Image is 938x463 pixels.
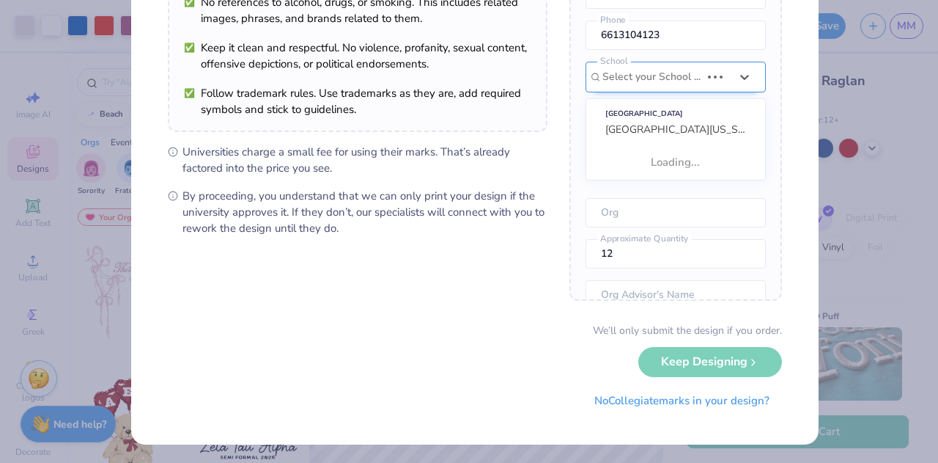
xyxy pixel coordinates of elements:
input: Org Advisor's Name [586,280,766,310]
li: Keep it clean and respectful. No violence, profanity, sexual content, offensive depictions, or po... [184,40,531,72]
li: Follow trademark rules. Use trademarks as they are, add required symbols and stick to guidelines. [184,85,531,117]
button: NoCollegiatemarks in your design? [582,386,782,416]
input: Phone [586,21,766,50]
div: Loading... [586,148,765,176]
input: Approximate Quantity [586,239,766,269]
span: By proceeding, you understand that we can only print your design if the university approves it. I... [182,188,547,236]
input: Org [586,198,766,227]
span: Universities charge a small fee for using their marks. That’s already factored into the price you... [182,144,547,176]
span: [GEOGRAPHIC_DATA][US_STATE] [605,123,764,136]
div: [GEOGRAPHIC_DATA] [605,106,746,122]
div: We’ll only submit the design if you order. [593,323,782,338]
